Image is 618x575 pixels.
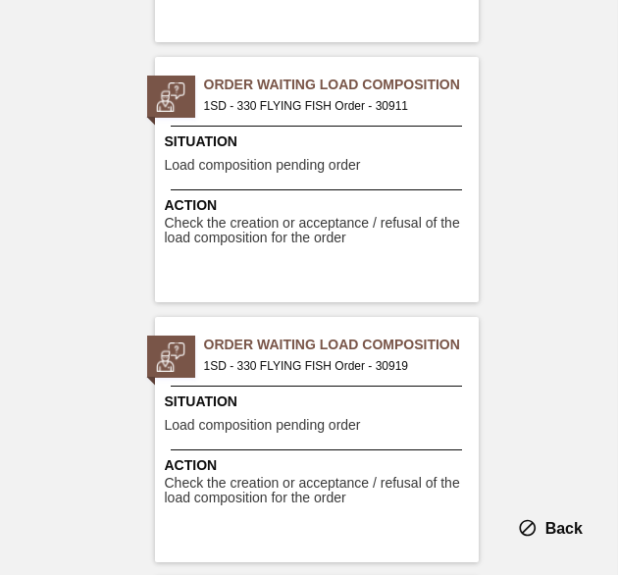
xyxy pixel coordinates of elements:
[156,342,185,372] img: status
[165,216,474,246] span: Check the creation or acceptance / refusal of the load composition for the order
[204,75,479,95] span: Order Waiting Load Composition
[204,95,463,117] span: 1SD - 330 FLYING FISH Order - 30911
[165,418,361,433] span: Load composition pending order
[165,158,361,173] span: Load composition pending order
[165,195,474,216] span: Action
[156,82,185,112] img: status
[165,455,474,476] span: Action
[165,392,474,412] span: Situation
[165,131,474,152] span: Situation
[204,335,479,355] span: Order Waiting Load Composition
[165,476,474,506] span: Check the creation or acceptance / refusal of the load composition for the order
[204,355,463,377] span: 1SD - 330 FLYING FISH Order - 30919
